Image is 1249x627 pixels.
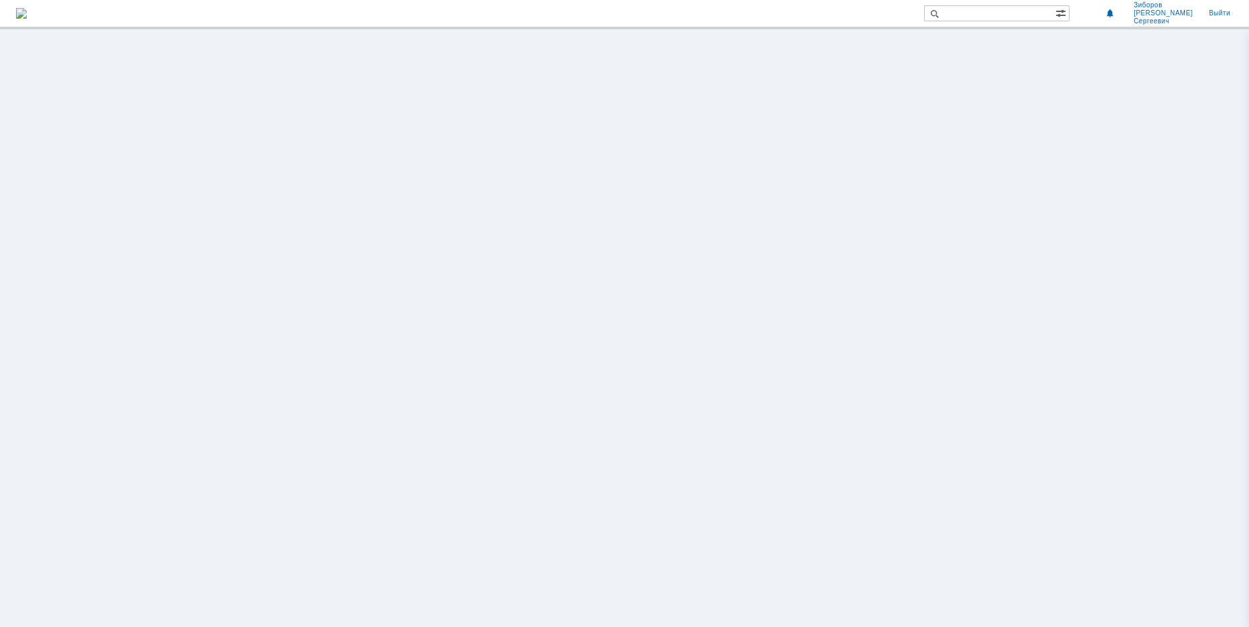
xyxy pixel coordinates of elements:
[1056,6,1069,19] span: Расширенный поиск
[16,8,27,19] img: logo
[1134,9,1193,17] span: [PERSON_NAME]
[16,8,27,19] a: Перейти на домашнюю страницу
[1134,1,1193,9] span: Зиборов
[1134,17,1193,25] span: Сергеевич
